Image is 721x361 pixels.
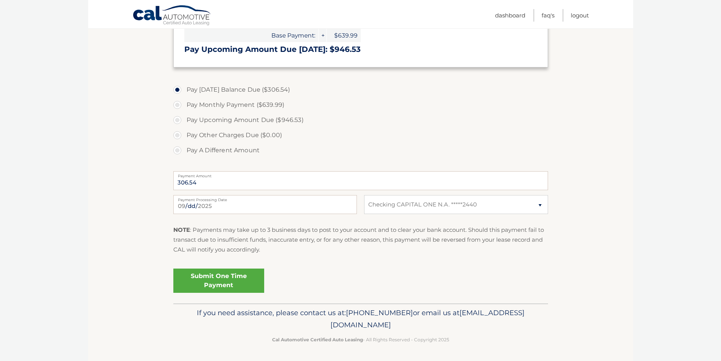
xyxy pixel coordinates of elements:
a: Dashboard [495,9,525,22]
a: Cal Automotive [132,5,212,27]
label: Pay [DATE] Balance Due ($306.54) [173,82,548,97]
span: $639.99 [327,29,361,42]
p: : Payments may take up to 3 business days to post to your account and to clear your bank account.... [173,225,548,255]
a: FAQ's [542,9,554,22]
span: Base Payment: [184,29,318,42]
label: Payment Processing Date [173,195,357,201]
span: [PHONE_NUMBER] [346,308,413,317]
label: Pay Other Charges Due ($0.00) [173,128,548,143]
a: Logout [571,9,589,22]
strong: Cal Automotive Certified Auto Leasing [272,337,363,342]
label: Payment Amount [173,171,548,177]
label: Pay A Different Amount [173,143,548,158]
label: Pay Monthly Payment ($639.99) [173,97,548,113]
input: Payment Date [173,195,357,214]
p: If you need assistance, please contact us at: or email us at [178,307,543,331]
span: [EMAIL_ADDRESS][DOMAIN_NAME] [330,308,525,329]
h3: Pay Upcoming Amount Due [DATE]: $946.53 [184,45,537,54]
a: Submit One Time Payment [173,269,264,293]
p: - All Rights Reserved - Copyright 2025 [178,336,543,344]
input: Payment Amount [173,171,548,190]
span: + [319,29,326,42]
label: Pay Upcoming Amount Due ($946.53) [173,113,548,128]
strong: NOTE [173,226,190,233]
